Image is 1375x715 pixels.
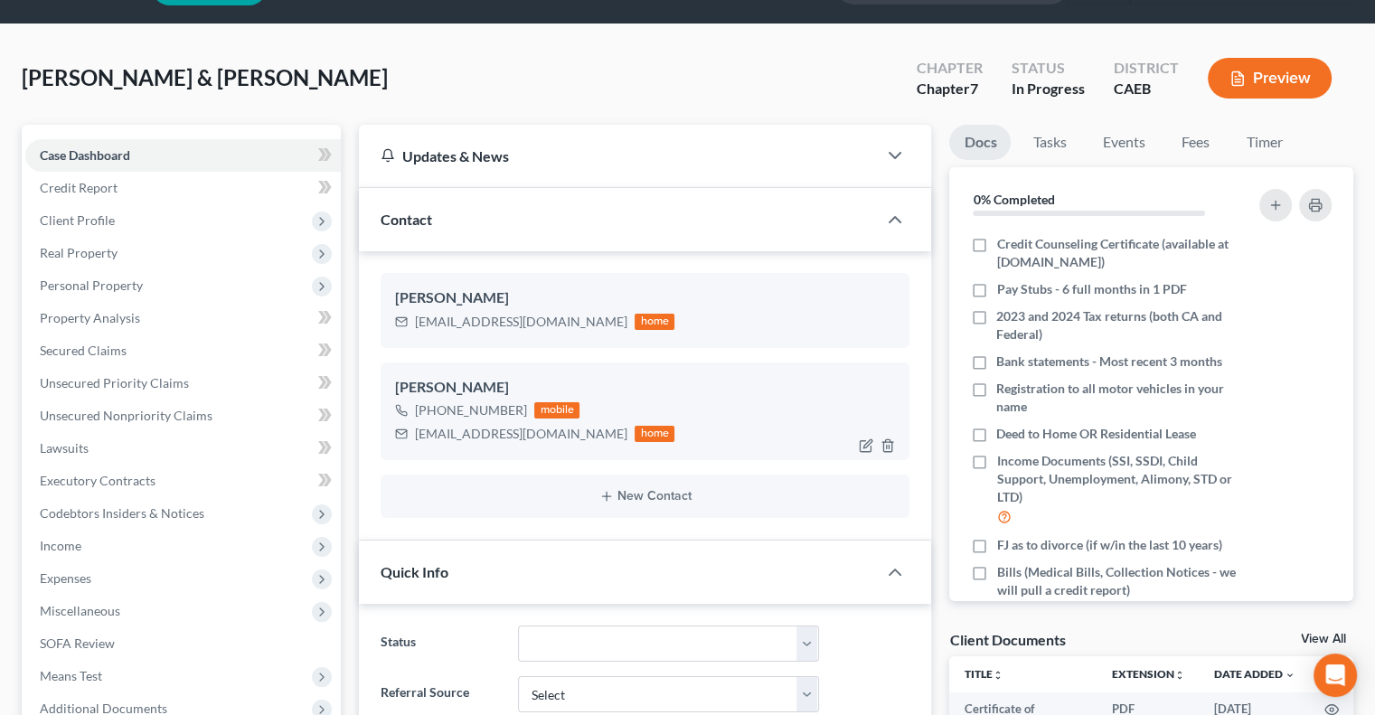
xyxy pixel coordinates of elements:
[1285,670,1295,681] i: expand_more
[992,670,1003,681] i: unfold_more
[1208,58,1332,99] button: Preview
[1114,58,1179,79] div: District
[40,310,140,325] span: Property Analysis
[1301,633,1346,645] a: View All
[381,211,432,228] span: Contact
[996,353,1222,371] span: Bank statements - Most recent 3 months
[381,563,448,580] span: Quick Info
[25,627,341,660] a: SOFA Review
[996,280,1186,298] span: Pay Stubs - 6 full months in 1 PDF
[40,212,115,228] span: Client Profile
[40,278,143,293] span: Personal Property
[395,377,895,399] div: [PERSON_NAME]
[996,425,1196,443] span: Deed to Home OR Residential Lease
[372,626,508,662] label: Status
[1314,654,1357,697] div: Open Intercom Messenger
[1166,125,1224,160] a: Fees
[22,64,388,90] span: [PERSON_NAME] & [PERSON_NAME]
[996,563,1237,599] span: Bills (Medical Bills, Collection Notices - we will pull a credit report)
[40,603,120,618] span: Miscellaneous
[1088,125,1159,160] a: Events
[996,380,1237,416] span: Registration to all motor vehicles in your name
[395,489,895,503] button: New Contact
[381,146,855,165] div: Updates & News
[40,147,130,163] span: Case Dashboard
[1112,667,1185,681] a: Extensionunfold_more
[40,440,89,456] span: Lawsuits
[949,125,1011,160] a: Docs
[40,375,189,390] span: Unsecured Priority Claims
[40,668,102,683] span: Means Test
[40,180,118,195] span: Credit Report
[372,676,508,712] label: Referral Source
[970,80,978,97] span: 7
[25,172,341,204] a: Credit Report
[415,313,627,331] div: [EMAIL_ADDRESS][DOMAIN_NAME]
[415,401,527,419] div: [PHONE_NUMBER]
[917,79,983,99] div: Chapter
[635,314,674,330] div: home
[1114,79,1179,99] div: CAEB
[25,302,341,334] a: Property Analysis
[1012,58,1085,79] div: Status
[25,139,341,172] a: Case Dashboard
[996,307,1237,343] span: 2023 and 2024 Tax returns (both CA and Federal)
[40,505,204,521] span: Codebtors Insiders & Notices
[40,245,118,260] span: Real Property
[1231,125,1296,160] a: Timer
[25,334,341,367] a: Secured Claims
[25,367,341,400] a: Unsecured Priority Claims
[996,452,1237,506] span: Income Documents (SSI, SSDI, Child Support, Unemployment, Alimony, STD or LTD)
[949,630,1065,649] div: Client Documents
[40,343,127,358] span: Secured Claims
[40,473,155,488] span: Executory Contracts
[40,538,81,553] span: Income
[40,635,115,651] span: SOFA Review
[635,426,674,442] div: home
[1012,79,1085,99] div: In Progress
[964,667,1003,681] a: Titleunfold_more
[40,570,91,586] span: Expenses
[996,235,1237,271] span: Credit Counseling Certificate (available at [DOMAIN_NAME])
[996,536,1221,554] span: FJ as to divorce (if w/in the last 10 years)
[415,425,627,443] div: [EMAIL_ADDRESS][DOMAIN_NAME]
[973,192,1054,207] strong: 0% Completed
[1018,125,1080,160] a: Tasks
[25,400,341,432] a: Unsecured Nonpriority Claims
[917,58,983,79] div: Chapter
[1214,667,1295,681] a: Date Added expand_more
[25,432,341,465] a: Lawsuits
[534,402,579,419] div: mobile
[40,408,212,423] span: Unsecured Nonpriority Claims
[1174,670,1185,681] i: unfold_more
[25,465,341,497] a: Executory Contracts
[395,287,895,309] div: [PERSON_NAME]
